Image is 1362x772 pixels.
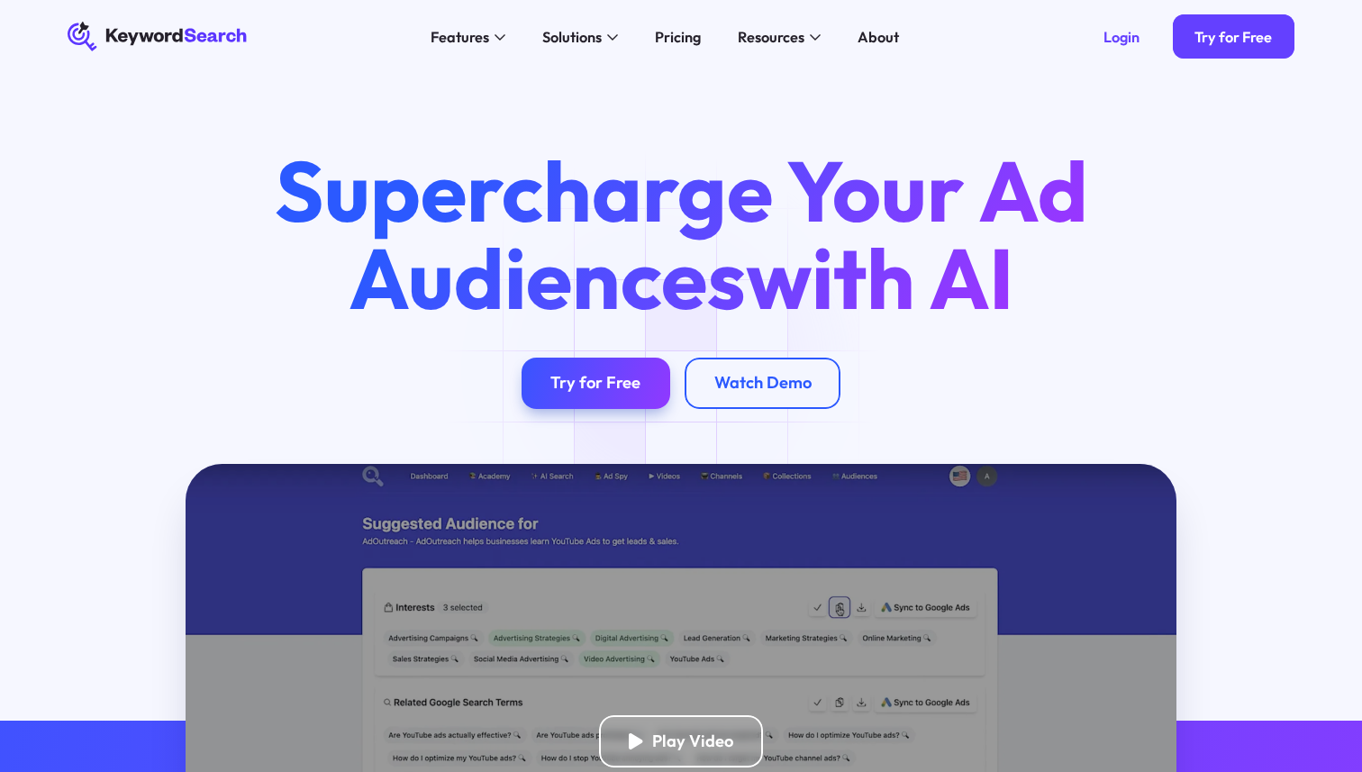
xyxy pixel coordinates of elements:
div: Try for Free [550,373,640,394]
div: Features [431,26,489,48]
span: with AI [746,224,1013,331]
div: About [858,26,899,48]
div: Watch Demo [714,373,812,394]
div: Play Video [652,731,733,752]
a: Try for Free [1173,14,1294,59]
h1: Supercharge Your Ad Audiences [241,147,1121,321]
a: About [847,22,910,51]
div: Login [1103,28,1140,46]
a: Login [1082,14,1162,59]
div: Pricing [655,26,701,48]
div: Solutions [542,26,602,48]
div: Resources [738,26,804,48]
a: Pricing [644,22,712,51]
a: Try for Free [522,358,670,409]
div: Try for Free [1194,28,1272,46]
